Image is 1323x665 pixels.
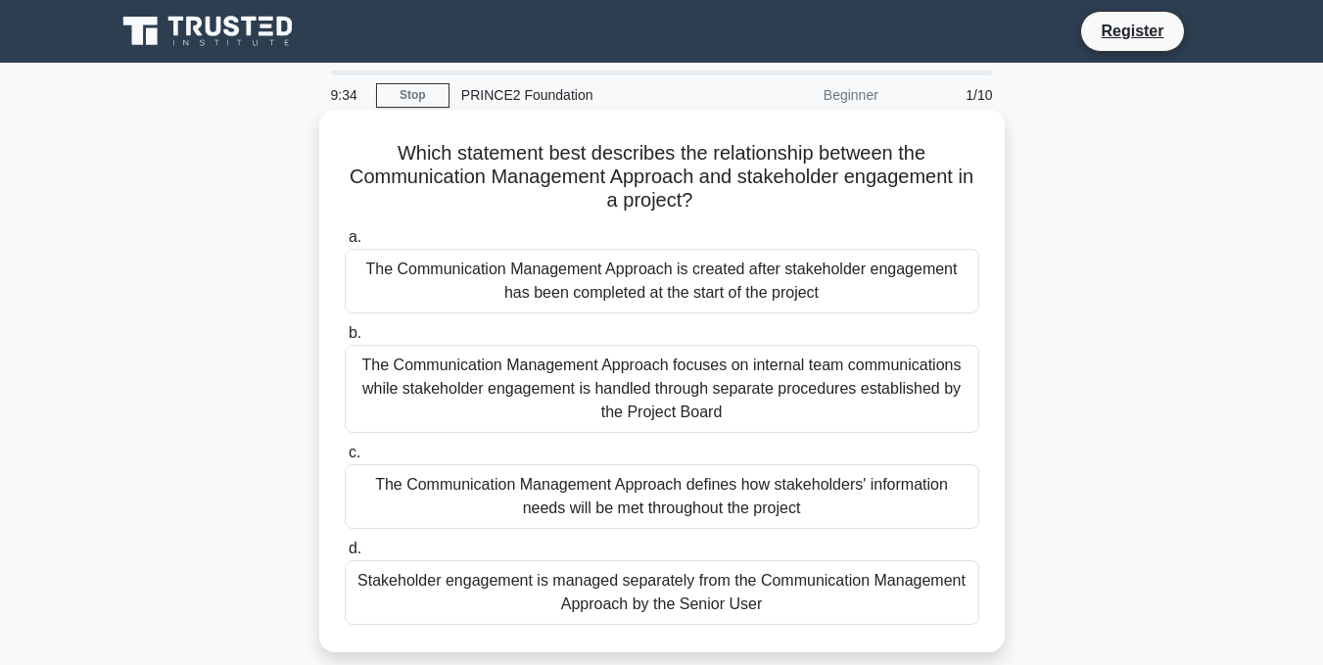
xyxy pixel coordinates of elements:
span: c. [349,444,360,460]
div: The Communication Management Approach focuses on internal team communications while stakeholder e... [345,345,979,433]
span: d. [349,540,361,556]
div: The Communication Management Approach defines how stakeholders' information needs will be met thr... [345,464,979,529]
span: a. [349,228,361,245]
div: Stakeholder engagement is managed separately from the Communication Management Approach by the Se... [345,560,979,625]
div: The Communication Management Approach is created after stakeholder engagement has been completed ... [345,249,979,313]
div: Beginner [719,75,890,115]
a: Register [1089,19,1175,43]
h5: Which statement best describes the relationship between the Communication Management Approach and... [343,141,981,214]
div: 1/10 [890,75,1005,115]
div: PRINCE2 Foundation [449,75,719,115]
a: Stop [376,83,449,108]
div: 9:34 [319,75,376,115]
span: b. [349,324,361,341]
